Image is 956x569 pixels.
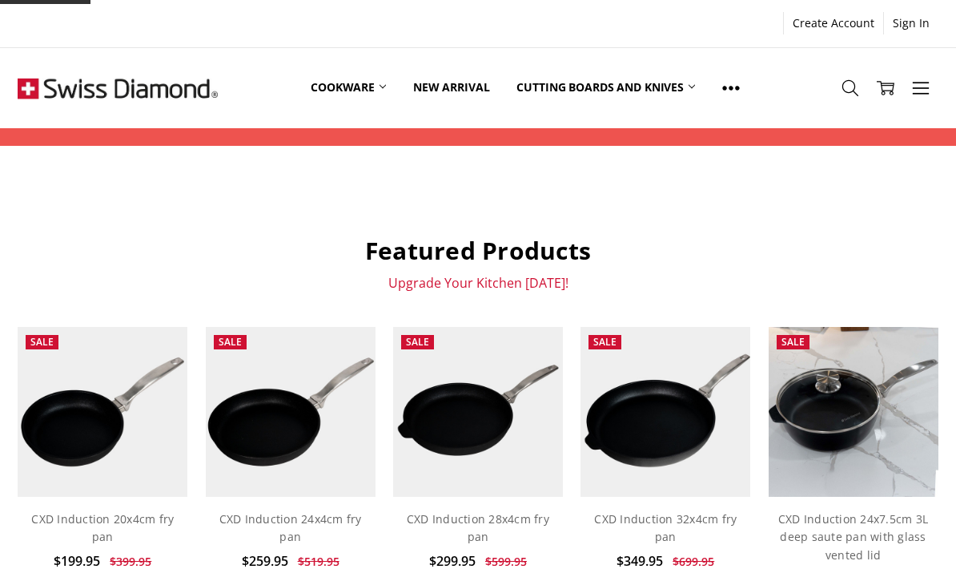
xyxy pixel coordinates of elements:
[778,511,928,563] a: CXD Induction 24x7.5cm 3L deep saute pan with glass vented lid
[206,327,376,497] img: CXD Induction 24x4cm fry pan
[407,511,549,544] a: CXD Induction 28x4cm fry pan
[400,52,503,123] a: New arrival
[673,554,714,569] span: $699.95
[219,511,362,544] a: CXD Induction 24x4cm fry pan
[393,327,563,497] img: CXD Induction 28x4cm fry pan
[594,511,737,544] a: CXD Induction 32x4cm fry pan
[406,335,429,349] span: Sale
[769,327,938,497] img: CXD Induction 24x7.5cm 3L deep saute pan with glass vented lid
[580,327,750,497] img: CXD Induction 32x4cm fry pan
[110,554,151,569] span: $399.95
[884,12,938,34] a: Sign In
[485,554,527,569] span: $599.95
[297,52,400,123] a: Cookware
[219,335,242,349] span: Sale
[503,52,709,123] a: Cutting boards and knives
[18,48,218,128] img: Free Shipping On Every Order
[709,52,753,124] a: Show All
[30,335,54,349] span: Sale
[781,335,805,349] span: Sale
[18,236,938,266] h2: Featured Products
[18,327,187,497] img: CXD Induction 20x4cm fry pan
[593,335,617,349] span: Sale
[18,275,938,291] p: Upgrade Your Kitchen [DATE]!
[31,511,174,544] a: CXD Induction 20x4cm fry pan
[298,554,339,569] span: $519.95
[784,12,883,34] a: Create Account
